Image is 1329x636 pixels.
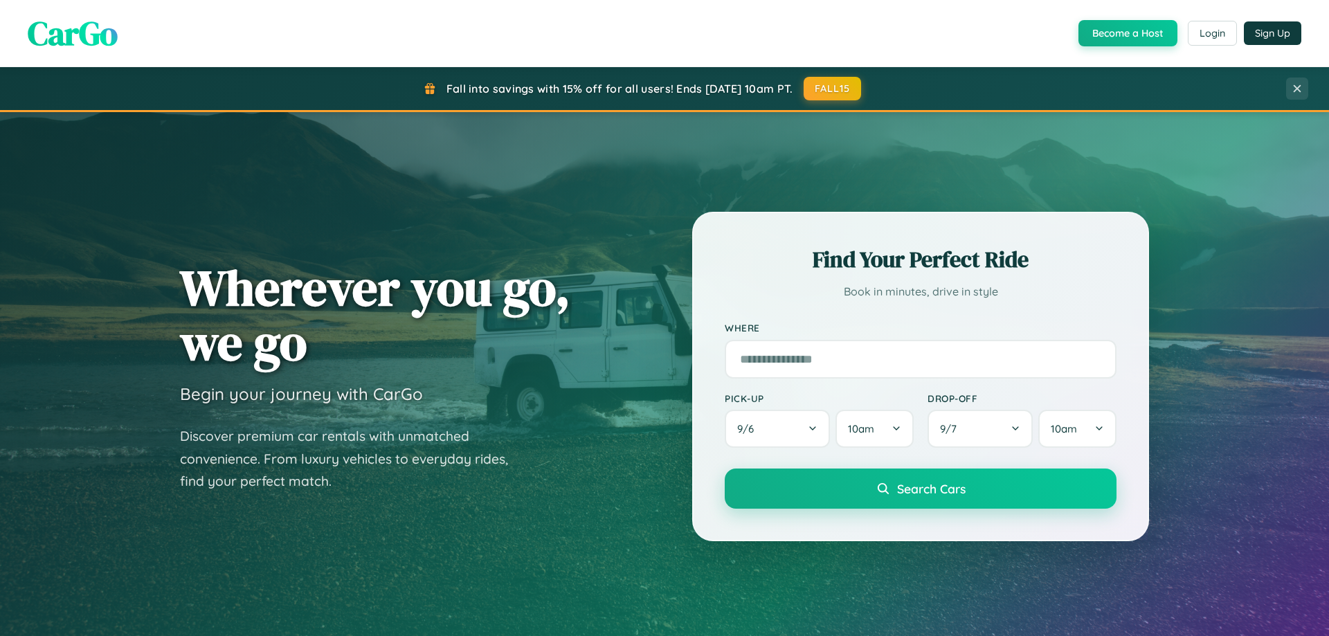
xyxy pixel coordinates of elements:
[180,383,423,404] h3: Begin your journey with CarGo
[1188,21,1237,46] button: Login
[725,244,1116,275] h2: Find Your Perfect Ride
[1038,410,1116,448] button: 10am
[940,422,964,435] span: 9 / 7
[180,260,570,370] h1: Wherever you go, we go
[28,10,118,56] span: CarGo
[835,410,914,448] button: 10am
[1051,422,1077,435] span: 10am
[725,469,1116,509] button: Search Cars
[725,410,830,448] button: 9/6
[848,422,874,435] span: 10am
[928,410,1033,448] button: 9/7
[446,82,793,96] span: Fall into savings with 15% off for all users! Ends [DATE] 10am PT.
[737,422,761,435] span: 9 / 6
[804,77,862,100] button: FALL15
[180,425,526,493] p: Discover premium car rentals with unmatched convenience. From luxury vehicles to everyday rides, ...
[725,322,1116,334] label: Where
[725,392,914,404] label: Pick-up
[1244,21,1301,45] button: Sign Up
[897,481,966,496] span: Search Cars
[928,392,1116,404] label: Drop-off
[725,282,1116,302] p: Book in minutes, drive in style
[1078,20,1177,46] button: Become a Host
